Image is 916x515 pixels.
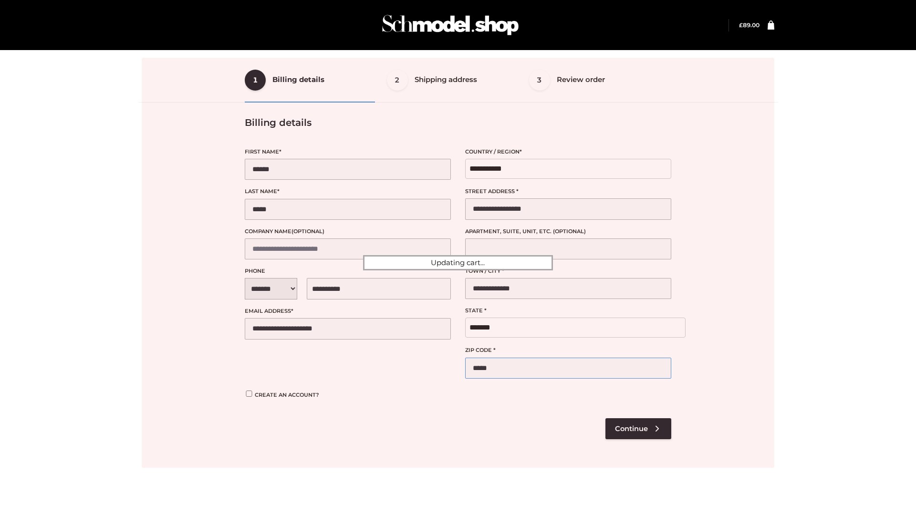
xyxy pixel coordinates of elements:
div: Updating cart... [363,255,553,270]
span: £ [739,21,743,29]
a: £89.00 [739,21,760,29]
img: Schmodel Admin 964 [379,6,522,44]
bdi: 89.00 [739,21,760,29]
